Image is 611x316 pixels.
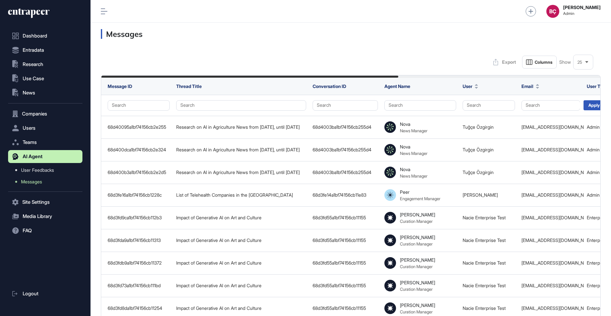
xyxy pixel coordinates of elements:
a: Nacie Enterprise Test [463,215,506,220]
div: Curation Manager [400,219,433,224]
a: [PERSON_NAME] [463,192,498,198]
a: Nacie Enterprise Test [463,283,506,288]
button: Search [176,100,306,111]
button: Search [313,100,378,111]
div: 68d3fd55a1bf74156cb11155 [313,238,378,243]
div: [EMAIL_ADDRESS][DOMAIN_NAME] [521,192,580,198]
div: Peer [400,189,410,195]
button: Search [463,100,515,111]
div: [PERSON_NAME] [400,302,435,308]
span: Conversation ID [313,83,346,89]
div: [EMAIL_ADDRESS][DOMAIN_NAME] [521,170,580,175]
button: Export [490,56,520,69]
span: User Type [587,83,608,90]
div: 68d400dca1bf74156cb2e324 [108,147,170,152]
span: Show [559,60,571,65]
span: Dashboard [23,33,47,38]
button: FAQ [8,224,82,237]
span: Entradata [23,48,44,53]
span: Site Settings [22,200,50,205]
button: Search [521,100,580,111]
a: User Feedbacks [11,164,82,176]
span: Email [521,83,533,90]
div: [EMAIL_ADDRESS][DOMAIN_NAME] [521,283,580,288]
div: [PERSON_NAME] [400,257,435,263]
a: Logout [8,287,82,300]
div: Curation Manager [400,309,433,314]
div: 68d40095a1bf74156cb2e255 [108,125,170,130]
div: Curation Manager [400,264,433,269]
span: Admin [563,11,601,16]
strong: [PERSON_NAME] [563,5,601,10]
div: Impact of Generative AI on Art and Culture [176,238,306,243]
button: Use Case [8,72,82,85]
a: Messages [11,176,82,188]
div: News Manager [400,128,427,133]
a: Nacie Enterprise Test [463,305,506,311]
div: 68d3fd55a1bf74156cb11155 [313,283,378,288]
div: 68d3fda9a1bf74156cb11313 [108,238,170,243]
span: Users [23,125,36,131]
div: Curation Manager [400,241,433,246]
button: Companies [8,107,82,120]
span: User [463,83,472,90]
h3: Messages [101,29,601,39]
button: Research [8,58,82,71]
a: Dashboard [8,29,82,42]
div: 68d400b3a1bf74156cb2e2d5 [108,170,170,175]
div: [EMAIL_ADDRESS][DOMAIN_NAME] [521,147,580,152]
div: Research on AI in Agriculture News from [DATE], until [DATE] [176,170,306,175]
a: Tuğçe Özgirgin [463,124,494,130]
button: Site Settings [8,196,82,209]
span: Thread Title [176,83,202,89]
button: Teams [8,136,82,149]
button: Entradata [8,44,82,57]
div: Research on AI in Agriculture News from [DATE], until [DATE] [176,125,306,130]
div: 68d3fd55a1bf74156cb11155 [313,215,378,220]
button: Email [521,83,539,90]
div: [PERSON_NAME] [400,280,435,285]
div: 68d3fd55a1bf74156cb11155 [313,260,378,266]
div: Curation Manager [400,287,433,292]
div: 68d3fd9ca1bf74156cb112b3 [108,215,170,220]
div: Impact of Generative AI on Art and Culture [176,215,306,220]
a: Tuğçe Özgirgin [463,169,494,175]
div: Impact of Generative AI on Art and Culture [176,260,306,266]
a: Nacie Enterprise Test [463,260,506,266]
div: List of Telehealth Companies in the [GEOGRAPHIC_DATA] [176,192,306,198]
div: 68d3fe16a1bf74156cb1228c [108,192,170,198]
div: [EMAIL_ADDRESS][DOMAIN_NAME] [521,238,580,243]
a: Nacie Enterprise Test [463,237,506,243]
div: Nova [400,121,410,127]
span: Messages [21,179,42,184]
div: 68d4003ba1bf74156cb255d4 [313,147,378,152]
span: Companies [22,111,47,116]
button: BÇ [546,5,559,18]
div: 68d3fd8da1bf74156cb11254 [108,306,170,311]
div: [EMAIL_ADDRESS][DOMAIN_NAME] [521,260,580,266]
span: Use Case [23,76,44,81]
a: Tuğçe Özgirgin [463,147,494,152]
div: News Manager [400,151,427,156]
span: Teams [23,140,37,145]
div: [EMAIL_ADDRESS][DOMAIN_NAME] [521,306,580,311]
div: 68d3fd73a1bf74156cb111bd [108,283,170,288]
div: Impact of Generative AI on Art and Culture [176,306,306,311]
div: News Manager [400,173,427,179]
span: FAQ [23,228,32,233]
div: Nova [400,167,410,172]
button: Columns [522,56,557,69]
span: News [23,90,35,95]
div: [PERSON_NAME] [400,212,435,217]
div: 68d3fdb9a1bf74156cb11372 [108,260,170,266]
button: Media Library [8,210,82,223]
div: [EMAIL_ADDRESS][DOMAIN_NAME] [521,215,580,220]
div: Nova [400,144,410,149]
div: 68d3fe14a1bf74156cb11e83 [313,192,378,198]
div: Research on AI in Agriculture News from [DATE], until [DATE] [176,147,306,152]
div: 68d4003ba1bf74156cb255d4 [313,170,378,175]
span: User Feedbacks [21,168,54,173]
button: Search [108,100,170,111]
div: 68d3fd55a1bf74156cb11155 [313,306,378,311]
